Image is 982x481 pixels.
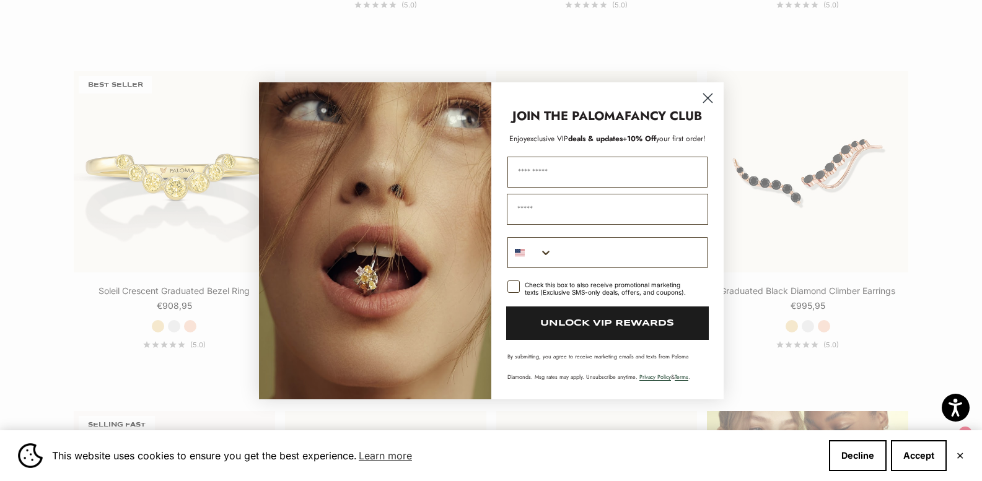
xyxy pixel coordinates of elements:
a: Privacy Policy [639,373,671,381]
span: 10% Off [627,133,656,144]
span: Enjoy [509,133,527,144]
button: Search Countries [508,238,553,267]
div: Check this box to also receive promotional marketing texts (Exclusive SMS-only deals, offers, and... [525,281,693,296]
button: Close dialog [697,87,719,109]
a: Terms [675,373,688,381]
img: United States [515,248,525,258]
img: Loading... [259,82,491,399]
strong: FANCY CLUB [625,107,702,125]
span: & . [639,373,690,381]
button: Close [956,452,964,459]
span: + your first order! [623,133,706,144]
span: exclusive VIP [527,133,568,144]
img: Cookie banner [18,443,43,468]
input: First Name [507,157,708,188]
input: Email [507,194,708,225]
span: deals & updates [527,133,623,144]
strong: JOIN THE PALOMA [512,107,625,125]
button: Accept [891,440,947,471]
button: Decline [829,440,887,471]
p: By submitting, you agree to receive marketing emails and texts from Paloma Diamonds. Msg rates ma... [507,352,708,381]
span: This website uses cookies to ensure you get the best experience. [52,446,819,465]
a: Learn more [357,446,414,465]
button: UNLOCK VIP REWARDS [506,306,709,340]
